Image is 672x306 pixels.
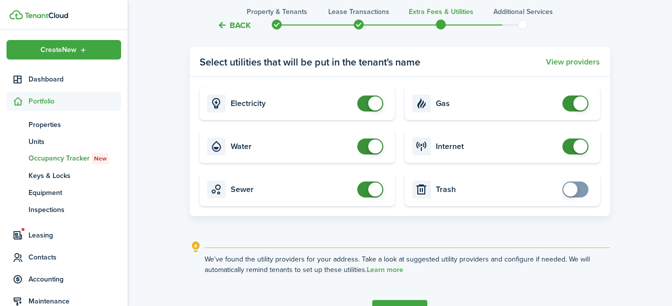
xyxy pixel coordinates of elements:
h3: Additional Services [493,6,553,17]
span: Properties [29,119,121,130]
card-title: Sewer [231,185,352,194]
span: Units [29,136,121,147]
panel-main-title: Select utilities that will be put in the tenant's name [200,54,420,69]
button: Open menu [7,40,121,59]
span: Portfolio [29,96,121,106]
span: Dashboard [29,74,121,84]
h3: Property & Tenants [247,6,307,17]
a: Occupancy TrackerNew [7,150,121,167]
card-title: Internet [436,142,557,151]
span: Equipment [29,187,121,198]
a: Keys & Locks [7,167,121,184]
span: Accounting [29,274,121,284]
a: Dashboard [7,69,121,89]
img: TenantCloud [25,12,68,18]
card-title: Electricity [231,99,352,108]
img: TenantCloud [10,10,23,19]
h3: Extra fees & Utilities [409,6,473,17]
a: Units [7,133,121,150]
a: Learn more [367,266,403,274]
a: Equipment [7,184,121,201]
span: Contacts [29,252,121,262]
span: Keys & Locks [29,170,121,181]
card-title: Trash [436,185,557,194]
card-title: Gas [436,99,557,108]
explanation-description: We've found the utility providers for your address. Take a look at suggested utility providers an... [205,254,610,275]
span: Inspections [29,204,121,215]
h3: Lease Transactions [328,6,389,17]
a: Inspections [7,201,121,218]
button: Back [217,20,251,30]
span: Leasing [29,230,121,240]
button: View providers [546,57,600,66]
span: Occupancy Tracker [29,153,121,164]
span: Create New [41,46,77,53]
span: New [94,154,107,163]
a: Properties [7,116,121,133]
i: outline [190,241,202,253]
card-title: Water [231,142,352,151]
